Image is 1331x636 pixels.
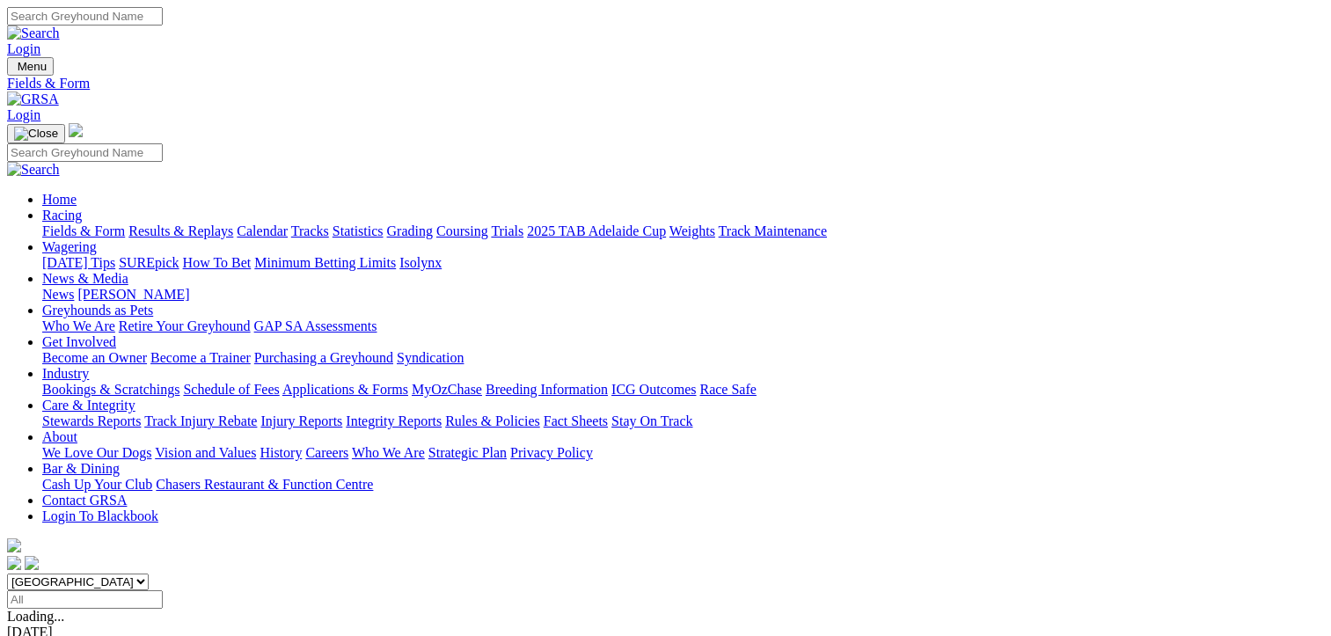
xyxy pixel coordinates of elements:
[611,413,692,428] a: Stay On Track
[42,477,152,492] a: Cash Up Your Club
[42,318,1324,334] div: Greyhounds as Pets
[42,382,179,397] a: Bookings & Scratchings
[387,223,433,238] a: Grading
[128,223,233,238] a: Results & Replays
[42,445,151,460] a: We Love Our Dogs
[42,493,127,508] a: Contact GRSA
[18,60,47,73] span: Menu
[42,350,1324,366] div: Get Involved
[183,255,252,270] a: How To Bet
[42,255,1324,271] div: Wagering
[119,318,251,333] a: Retire Your Greyhound
[254,350,393,365] a: Purchasing a Greyhound
[119,255,179,270] a: SUREpick
[25,556,39,570] img: twitter.svg
[7,76,1324,91] a: Fields & Form
[144,413,257,428] a: Track Injury Rebate
[42,192,77,207] a: Home
[42,398,135,413] a: Care & Integrity
[42,334,116,349] a: Get Involved
[42,366,89,381] a: Industry
[436,223,488,238] a: Coursing
[254,255,396,270] a: Minimum Betting Limits
[42,477,1324,493] div: Bar & Dining
[42,413,1324,429] div: Care & Integrity
[346,413,442,428] a: Integrity Reports
[282,382,408,397] a: Applications & Forms
[42,303,153,318] a: Greyhounds as Pets
[42,429,77,444] a: About
[156,477,373,492] a: Chasers Restaurant & Function Centre
[7,91,59,107] img: GRSA
[7,26,60,41] img: Search
[42,350,147,365] a: Become an Owner
[42,287,74,302] a: News
[42,445,1324,461] div: About
[699,382,756,397] a: Race Safe
[7,41,40,56] a: Login
[7,7,163,26] input: Search
[42,382,1324,398] div: Industry
[7,107,40,122] a: Login
[486,382,608,397] a: Breeding Information
[7,556,21,570] img: facebook.svg
[7,143,163,162] input: Search
[42,255,115,270] a: [DATE] Tips
[42,413,141,428] a: Stewards Reports
[42,318,115,333] a: Who We Are
[150,350,251,365] a: Become a Trainer
[333,223,384,238] a: Statistics
[7,538,21,552] img: logo-grsa-white.png
[611,382,696,397] a: ICG Outcomes
[669,223,715,238] a: Weights
[397,350,464,365] a: Syndication
[719,223,827,238] a: Track Maintenance
[260,413,342,428] a: Injury Reports
[14,127,58,141] img: Close
[7,162,60,178] img: Search
[412,382,482,397] a: MyOzChase
[237,223,288,238] a: Calendar
[399,255,442,270] a: Isolynx
[183,382,279,397] a: Schedule of Fees
[428,445,507,460] a: Strategic Plan
[69,123,83,137] img: logo-grsa-white.png
[42,208,82,223] a: Racing
[7,590,163,609] input: Select date
[7,124,65,143] button: Toggle navigation
[42,287,1324,303] div: News & Media
[544,413,608,428] a: Fact Sheets
[445,413,540,428] a: Rules & Policies
[77,287,189,302] a: [PERSON_NAME]
[527,223,666,238] a: 2025 TAB Adelaide Cup
[42,223,1324,239] div: Racing
[7,609,64,624] span: Loading...
[42,461,120,476] a: Bar & Dining
[352,445,425,460] a: Who We Are
[155,445,256,460] a: Vision and Values
[42,223,125,238] a: Fields & Form
[510,445,593,460] a: Privacy Policy
[491,223,523,238] a: Trials
[254,318,377,333] a: GAP SA Assessments
[291,223,329,238] a: Tracks
[42,508,158,523] a: Login To Blackbook
[260,445,302,460] a: History
[7,57,54,76] button: Toggle navigation
[42,239,97,254] a: Wagering
[305,445,348,460] a: Careers
[42,271,128,286] a: News & Media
